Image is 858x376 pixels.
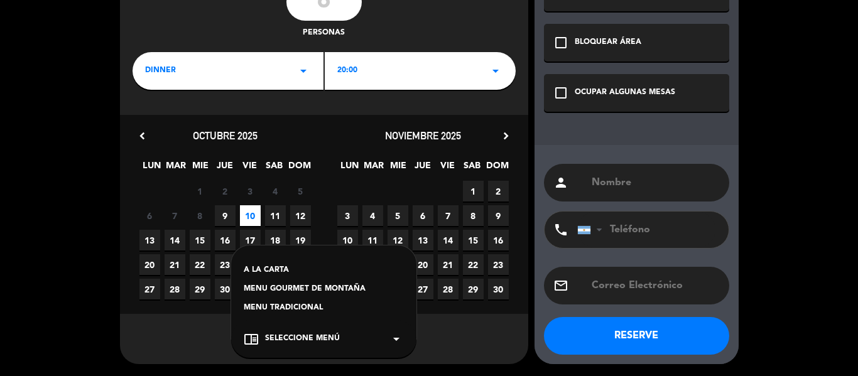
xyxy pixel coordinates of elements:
[553,175,568,190] i: person
[438,254,459,275] span: 21
[244,283,404,296] div: MENU GOURMET DE MONTAÑA
[139,230,160,250] span: 13
[215,158,236,179] span: JUE
[139,205,160,226] span: 6
[488,181,509,201] span: 2
[240,205,261,226] span: 10
[362,205,383,226] span: 4
[590,174,720,191] input: Nombre
[553,278,568,293] i: email
[139,254,160,275] span: 20
[145,65,176,77] span: DINNER
[290,205,311,226] span: 12
[296,63,311,78] i: arrow_drop_down
[141,158,162,179] span: LUN
[553,222,568,237] i: phone
[463,181,484,201] span: 1
[190,230,210,250] span: 15
[388,230,408,250] span: 12
[190,279,210,299] span: 29
[264,158,285,179] span: SAB
[290,230,311,250] span: 19
[463,254,484,275] span: 22
[265,181,286,201] span: 4
[388,158,409,179] span: MIE
[190,254,210,275] span: 22
[578,212,607,247] div: Argentina: +54
[339,158,360,179] span: LUN
[166,158,187,179] span: MAR
[388,205,408,226] span: 5
[488,254,509,275] span: 23
[190,205,210,226] span: 8
[437,158,458,179] span: VIE
[362,230,383,250] span: 11
[463,230,484,250] span: 15
[463,279,484,299] span: 29
[165,254,185,275] span: 21
[438,205,459,226] span: 7
[463,205,484,226] span: 8
[577,212,715,248] input: Teléfono
[413,230,433,250] span: 13
[413,254,433,275] span: 20
[575,87,675,99] div: OCUPAR ALGUNAS MESAS
[553,35,568,50] i: check_box_outline_blank
[244,331,259,346] i: chrome_reader_mode
[190,181,210,201] span: 1
[165,230,185,250] span: 14
[215,279,236,299] span: 30
[215,230,236,250] span: 16
[575,36,641,49] div: BLOQUEAR ÁREA
[553,85,568,100] i: check_box_outline_blank
[389,331,404,346] i: arrow_drop_down
[337,65,357,77] span: 20:00
[413,158,433,179] span: JUE
[488,230,509,250] span: 16
[303,27,345,40] span: personas
[438,230,459,250] span: 14
[462,158,482,179] span: SAB
[215,181,236,201] span: 2
[215,254,236,275] span: 23
[136,129,149,142] i: chevron_left
[486,158,507,179] span: DOM
[265,333,340,345] span: Seleccione Menú
[590,277,720,294] input: Correo Electrónico
[488,205,509,226] span: 9
[488,279,509,299] span: 30
[240,230,261,250] span: 17
[193,129,258,142] span: octubre 2025
[165,279,185,299] span: 28
[288,158,309,179] span: DOM
[337,230,358,250] span: 10
[215,205,236,226] span: 9
[244,264,404,277] div: A LA CARTA
[265,230,286,250] span: 18
[364,158,384,179] span: MAR
[337,205,358,226] span: 3
[438,279,459,299] span: 28
[488,63,503,78] i: arrow_drop_down
[413,279,433,299] span: 27
[139,279,160,299] span: 27
[385,129,461,142] span: noviembre 2025
[190,158,211,179] span: MIE
[265,205,286,226] span: 11
[239,158,260,179] span: VIE
[240,181,261,201] span: 3
[413,205,433,226] span: 6
[244,302,404,314] div: MENU TRADICIONAL
[544,317,729,355] button: RESERVE
[165,205,185,226] span: 7
[499,129,513,142] i: chevron_right
[290,181,311,201] span: 5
